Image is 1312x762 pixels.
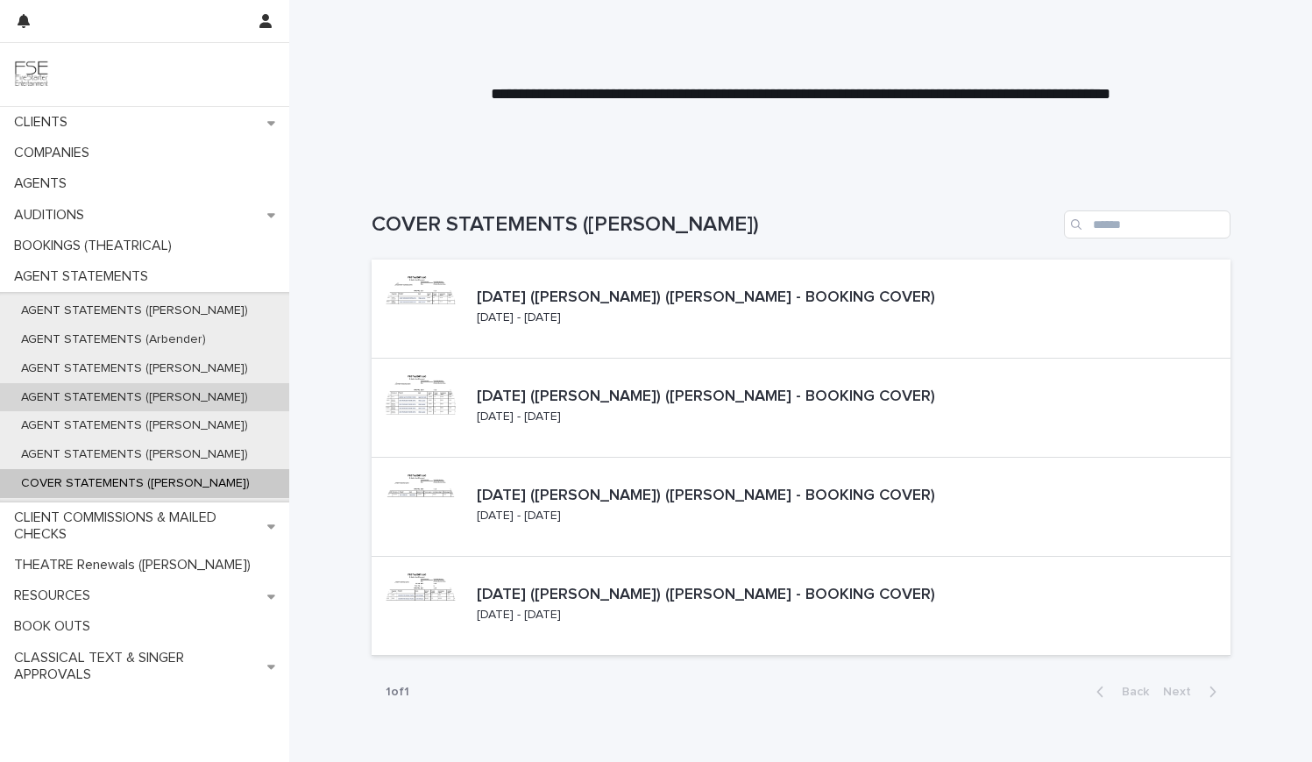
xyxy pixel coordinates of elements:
[7,509,267,543] p: CLIENT COMMISSIONS & MAILED CHECKS
[1163,686,1202,698] span: Next
[372,359,1230,458] a: [DATE] ([PERSON_NAME]) ([PERSON_NAME] - BOOKING COVER)[DATE] - [DATE]
[372,671,423,714] p: 1 of 1
[7,557,265,573] p: THEATRE Renewals ([PERSON_NAME])
[477,586,1019,605] p: [DATE] ([PERSON_NAME]) ([PERSON_NAME] - BOOKING COVER)
[7,588,104,604] p: RESOURCES
[372,212,1057,238] h1: COVER STATEMENTS ([PERSON_NAME])
[477,288,1019,308] p: [DATE] ([PERSON_NAME]) ([PERSON_NAME] - BOOKING COVER)
[372,458,1230,557] a: [DATE] ([PERSON_NAME]) ([PERSON_NAME] - BOOKING COVER)[DATE] - [DATE]
[1082,684,1156,700] button: Back
[7,476,264,491] p: COVER STATEMENTS ([PERSON_NAME])
[1111,686,1149,698] span: Back
[7,114,82,131] p: CLIENTS
[7,207,98,224] p: AUDITIONS
[372,557,1230,656] a: [DATE] ([PERSON_NAME]) ([PERSON_NAME] - BOOKING COVER)[DATE] - [DATE]
[7,650,267,683] p: CLASSICAL TEXT & SINGER APPROVALS
[7,175,81,192] p: AGENTS
[372,260,1230,359] a: [DATE] ([PERSON_NAME]) ([PERSON_NAME] - BOOKING COVER)[DATE] - [DATE]
[1156,684,1230,700] button: Next
[477,608,561,623] p: [DATE] - [DATE]
[7,238,186,254] p: BOOKINGS (THEATRICAL)
[1064,210,1230,239] input: Search
[477,487,1019,506] p: [DATE] ([PERSON_NAME]) ([PERSON_NAME] - BOOKING COVER)
[7,303,262,318] p: AGENT STATEMENTS ([PERSON_NAME])
[7,390,262,405] p: AGENT STATEMENTS ([PERSON_NAME])
[14,57,49,92] img: 9JgRvJ3ETPGCJDhvPVA5
[477,409,561,424] p: [DATE] - [DATE]
[477,388,1019,407] p: [DATE] ([PERSON_NAME]) ([PERSON_NAME] - BOOKING COVER)
[7,447,262,462] p: AGENT STATEMENTS ([PERSON_NAME])
[7,618,104,635] p: BOOK OUTS
[7,361,262,376] p: AGENT STATEMENTS ([PERSON_NAME])
[477,310,561,325] p: [DATE] - [DATE]
[7,332,220,347] p: AGENT STATEMENTS (Arbender)
[7,418,262,433] p: AGENT STATEMENTS ([PERSON_NAME])
[477,509,561,523] p: [DATE] - [DATE]
[7,268,162,285] p: AGENT STATEMENTS
[7,145,103,161] p: COMPANIES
